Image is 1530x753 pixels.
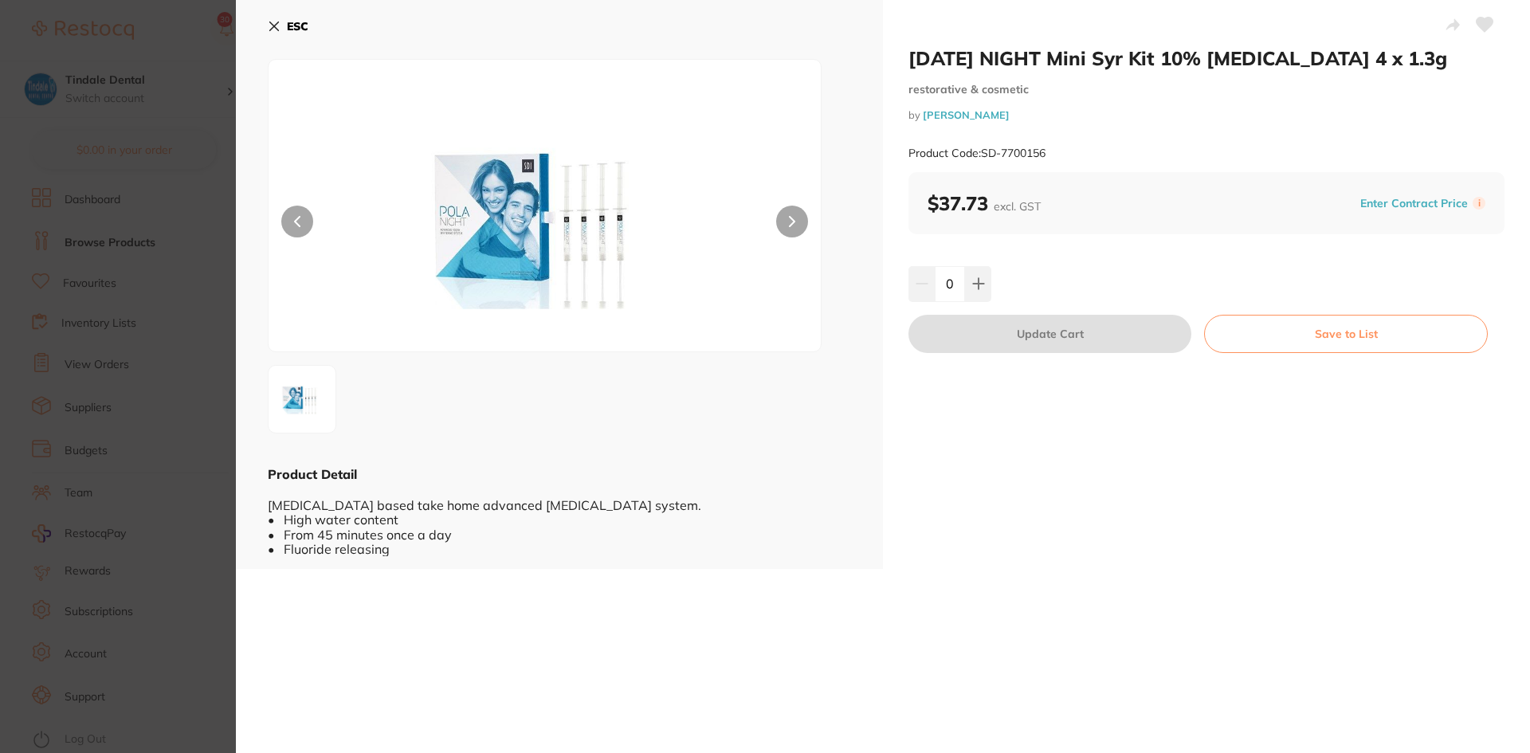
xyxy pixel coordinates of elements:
button: ESC [268,13,308,40]
img: NTYuanBn [273,371,331,428]
b: Product Detail [268,466,357,482]
b: ESC [287,19,308,33]
button: Save to List [1204,315,1488,353]
div: [MEDICAL_DATA] based take home advanced [MEDICAL_DATA] system. • High water content • From 45 min... [268,483,851,556]
b: $37.73 [928,191,1041,215]
button: Update Cart [908,315,1191,353]
img: NTYuanBn [379,100,711,351]
small: Product Code: SD-7700156 [908,147,1045,160]
span: excl. GST [994,199,1041,214]
a: [PERSON_NAME] [923,108,1010,121]
label: i [1473,197,1485,210]
button: Enter Contract Price [1355,196,1473,211]
small: restorative & cosmetic [908,83,1504,96]
h2: [DATE] NIGHT Mini Syr Kit 10% [MEDICAL_DATA] 4 x 1.3g [908,46,1504,70]
small: by [908,109,1504,121]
